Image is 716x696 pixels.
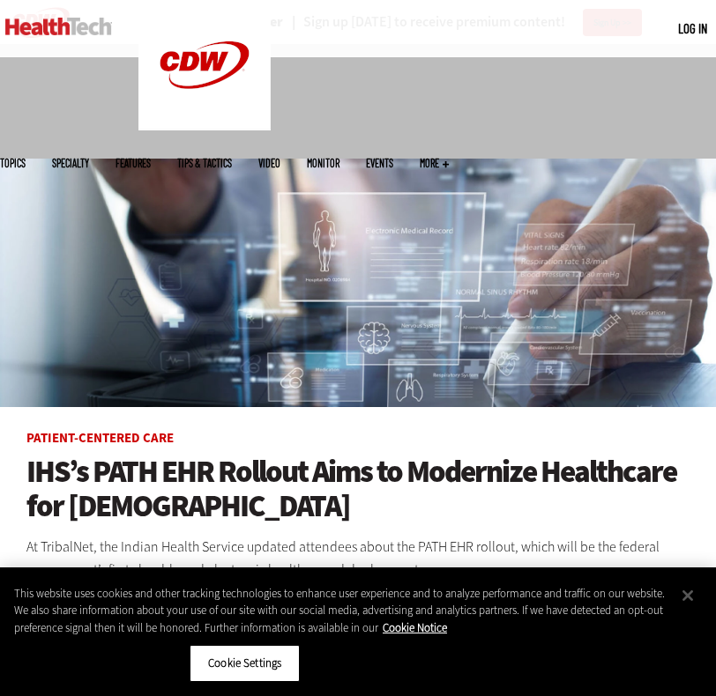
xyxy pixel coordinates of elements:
[258,158,280,168] a: Video
[678,20,707,36] a: Log in
[52,158,89,168] span: Specialty
[116,158,151,168] a: Features
[678,19,707,38] div: User menu
[668,576,707,615] button: Close
[190,645,300,682] button: Cookie Settings
[26,429,174,447] a: Patient-Centered Care
[420,158,449,168] span: More
[366,158,393,168] a: Events
[14,585,666,637] div: This website uses cookies and other tracking technologies to enhance user experience and to analy...
[26,536,690,581] p: At TribalNet, the Indian Health Service updated attendees about the PATH EHR rollout, which will ...
[5,18,112,35] img: Home
[383,620,447,635] a: More information about your privacy
[26,455,690,522] a: IHS’s PATH EHR Rollout Aims to Modernize Healthcare for [DEMOGRAPHIC_DATA]
[138,116,271,135] a: CDW
[307,158,339,168] a: MonITor
[177,158,232,168] a: Tips & Tactics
